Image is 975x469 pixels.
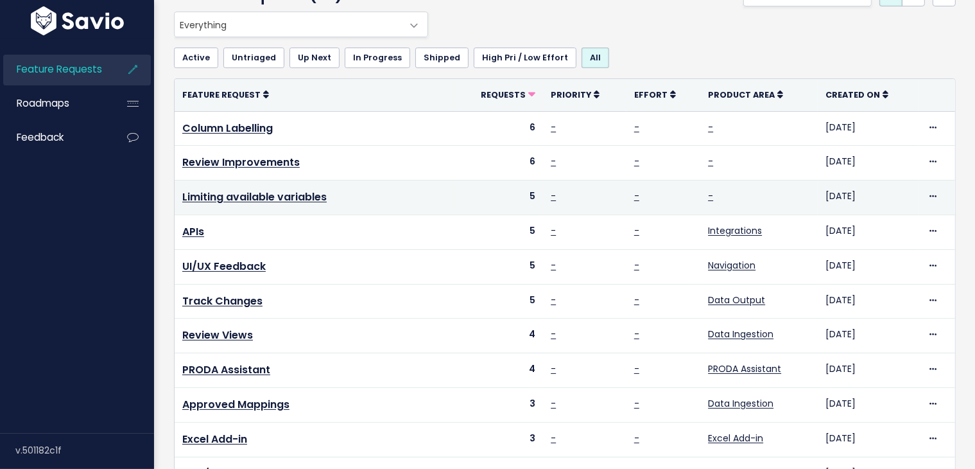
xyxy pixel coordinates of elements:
[174,48,218,68] a: Active
[634,397,639,410] a: -
[182,190,327,204] a: Limiting available variables
[818,284,919,319] td: [DATE]
[818,422,919,457] td: [DATE]
[551,121,556,134] a: -
[182,294,263,308] a: Track Changes
[708,362,781,375] a: PRODA Assistant
[634,294,639,306] a: -
[634,259,639,272] a: -
[182,328,253,342] a: Review Views
[453,181,543,215] td: 5
[182,224,204,239] a: APIs
[182,88,269,101] a: Feature Request
[818,353,919,388] td: [DATE]
[708,121,713,134] a: -
[818,146,919,181] td: [DATE]
[551,259,556,272] a: -
[174,12,428,37] span: Everything
[453,353,543,388] td: 4
[708,88,783,101] a: Product Area
[634,89,668,100] span: Effort
[182,121,273,136] a: Column Labelling
[3,89,107,118] a: Roadmaps
[551,328,556,341] a: -
[818,319,919,353] td: [DATE]
[17,62,102,76] span: Feature Requests
[634,121,639,134] a: -
[818,215,919,249] td: [DATE]
[28,6,127,35] img: logo-white.9d6f32f41409.svg
[289,48,340,68] a: Up Next
[708,190,713,202] a: -
[634,190,639,202] a: -
[708,259,755,272] a: Navigation
[708,155,713,168] a: -
[223,48,284,68] a: Untriaged
[182,432,247,447] a: Excel Add-in
[825,88,888,101] a: Created On
[551,362,556,375] a: -
[708,294,765,306] a: Data Output
[708,328,773,341] a: Data Ingestion
[634,432,639,445] a: -
[551,88,600,101] a: Priority
[15,434,154,467] div: v.501182c1f
[182,397,289,412] a: Approved Mappings
[825,89,880,100] span: Created On
[182,89,261,100] span: Feature Request
[415,48,469,68] a: Shipped
[582,48,609,68] a: All
[3,123,107,152] a: Feedback
[551,89,591,100] span: Priority
[818,181,919,215] td: [DATE]
[551,397,556,410] a: -
[453,284,543,319] td: 5
[453,215,543,249] td: 5
[481,89,526,100] span: Requests
[17,130,64,144] span: Feedback
[453,319,543,353] td: 4
[182,362,270,377] a: PRODA Assistant
[551,294,556,306] a: -
[818,387,919,422] td: [DATE]
[634,88,676,101] a: Effort
[818,249,919,284] td: [DATE]
[634,328,639,341] a: -
[634,155,639,168] a: -
[175,12,402,37] span: Everything
[17,96,69,110] span: Roadmaps
[708,89,775,100] span: Product Area
[634,224,639,237] a: -
[634,362,639,375] a: -
[3,55,107,84] a: Feature Requests
[708,397,773,410] a: Data Ingestion
[551,224,556,237] a: -
[182,155,300,170] a: Review Improvements
[453,249,543,284] td: 5
[481,88,535,101] a: Requests
[551,432,556,445] a: -
[474,48,576,68] a: High Pri / Low Effort
[551,155,556,168] a: -
[708,224,762,237] a: Integrations
[708,432,763,445] a: Excel Add-in
[453,422,543,457] td: 3
[345,48,410,68] a: In Progress
[453,387,543,422] td: 3
[182,259,266,274] a: UI/UX Feedback
[174,48,956,68] ul: Filter feature requests
[453,146,543,181] td: 6
[551,190,556,202] a: -
[453,111,543,146] td: 6
[818,111,919,146] td: [DATE]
